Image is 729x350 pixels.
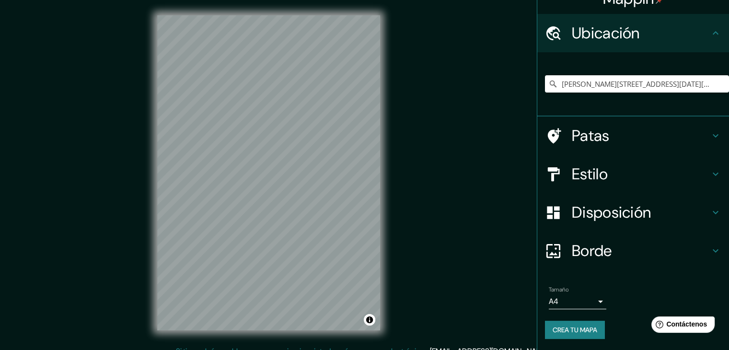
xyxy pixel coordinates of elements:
font: Crea tu mapa [553,326,597,334]
font: Patas [572,126,610,146]
div: Ubicación [537,14,729,52]
font: Estilo [572,164,608,184]
button: Activar o desactivar atribución [364,314,375,326]
input: Elige tu ciudad o zona [545,75,729,93]
button: Crea tu mapa [545,321,605,339]
div: Estilo [537,155,729,193]
font: Tamaño [549,286,568,293]
div: Patas [537,117,729,155]
font: Ubicación [572,23,640,43]
font: Disposición [572,202,651,222]
canvas: Mapa [157,15,380,330]
div: Borde [537,232,729,270]
font: A4 [549,296,558,306]
div: A4 [549,294,606,309]
div: Disposición [537,193,729,232]
font: Borde [572,241,612,261]
iframe: Lanzador de widgets de ayuda [644,313,718,339]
